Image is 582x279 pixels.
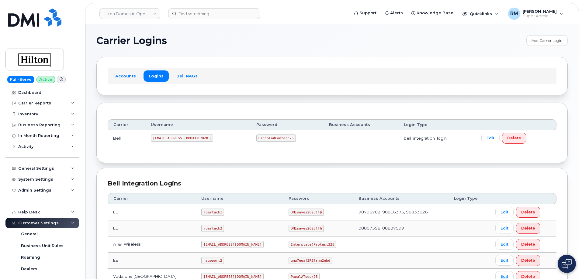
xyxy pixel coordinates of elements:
td: bell_integration_login [398,130,476,146]
th: Login Type [398,119,476,130]
td: 98796702, 98816375, 98833026 [353,204,449,220]
td: EE [108,220,196,236]
code: gma7ega!ZRE7rnm2ebd [289,257,332,264]
code: DMIsaves2025!!@ [289,225,324,232]
td: EE [108,253,196,269]
a: Edit [481,133,500,143]
img: Open chat [562,259,572,269]
code: [EMAIL_ADDRESS][DOMAIN_NAME] [201,241,264,248]
th: Carrier [108,193,196,204]
code: Lincoln#Lantern25 [256,134,296,142]
td: 00807598, 00807599 [353,220,449,236]
code: Interstate#Protest328 [289,241,336,248]
span: Delete [521,257,535,263]
a: Edit [495,207,514,217]
a: Edit [495,239,514,250]
span: Delete [507,135,521,141]
th: Username [145,119,251,130]
span: Delete [521,209,535,215]
th: Username [196,193,283,204]
span: Carrier Logins [96,36,167,45]
a: Bell NAGs [171,70,203,81]
code: rpartack2 [201,225,224,232]
td: EE [108,204,196,220]
span: Delete [521,225,535,231]
button: Delete [516,207,540,218]
a: Logins [144,70,169,81]
button: Delete [516,255,540,266]
a: Accounts [110,70,141,81]
th: Password [251,119,324,130]
code: DMIsaves2025!!@ [289,209,324,216]
code: hsupport2 [201,257,224,264]
code: rpartack1 [201,209,224,216]
button: Delete [502,133,526,144]
th: Business Accounts [324,119,398,130]
a: Add Carrier Login [526,35,568,46]
button: Delete [516,239,540,250]
th: Login Type [449,193,490,204]
a: Edit [495,255,514,266]
th: Password [283,193,353,204]
button: Delete [516,223,540,234]
th: Carrier [108,119,145,130]
span: Delete [521,241,535,247]
code: [EMAIL_ADDRESS][DOMAIN_NAME] [151,134,213,142]
div: Bell Integration Logins [108,179,556,188]
th: Business Accounts [353,193,449,204]
td: Bell [108,130,145,146]
td: AT&T Wireless [108,236,196,253]
a: Edit [495,223,514,233]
